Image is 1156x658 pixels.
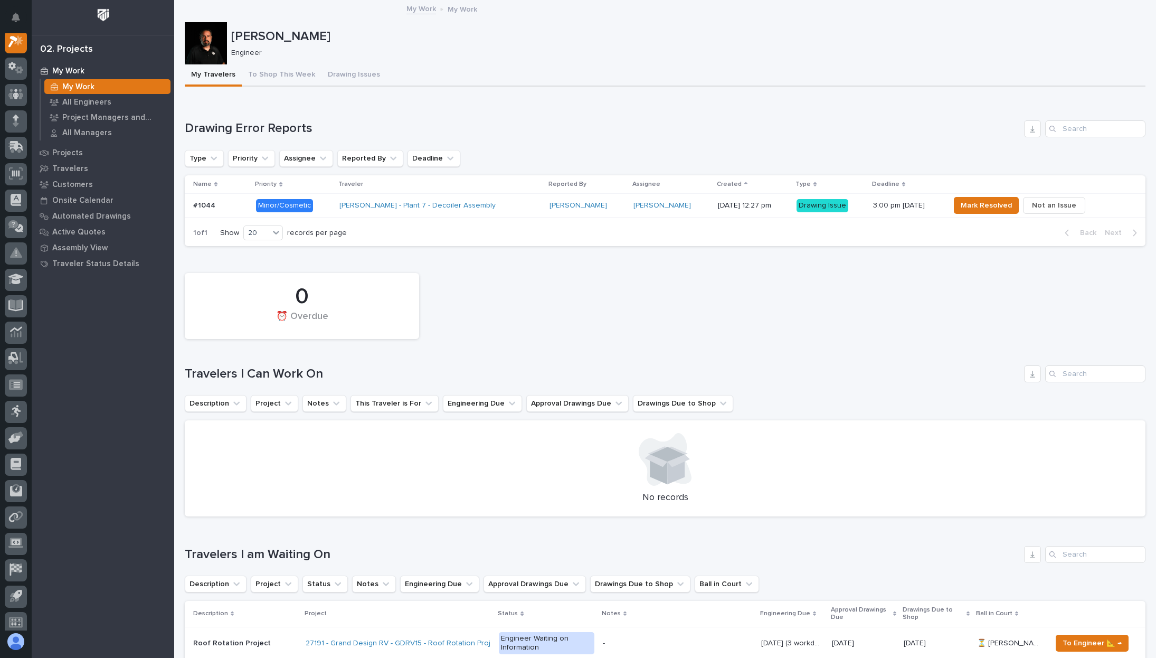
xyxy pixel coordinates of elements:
[338,178,363,190] p: Traveler
[302,395,346,412] button: Notes
[41,95,174,109] a: All Engineers
[32,224,174,240] a: Active Quotes
[5,6,27,29] button: Notifications
[32,176,174,192] a: Customers
[498,608,518,619] p: Status
[41,79,174,94] a: My Work
[633,201,691,210] a: [PERSON_NAME]
[548,178,586,190] p: Reported By
[32,256,174,271] a: Traveler Status Details
[62,128,112,138] p: All Managers
[1045,546,1145,563] input: Search
[41,110,174,125] a: Project Managers and Engineers
[32,145,174,161] a: Projects
[1074,228,1096,238] span: Back
[760,608,810,619] p: Engineering Due
[32,240,174,256] a: Assembly View
[251,395,298,412] button: Project
[1023,197,1085,214] button: Not an Issue
[228,150,275,167] button: Priority
[1032,199,1076,212] span: Not an Issue
[406,2,436,14] a: My Work
[306,639,501,648] a: 27191 - Grand Design RV - GDRV15 - Roof Rotation Project
[185,121,1020,136] h1: Drawing Error Reports
[52,164,88,174] p: Travelers
[193,199,217,210] p: #1044
[904,637,928,648] p: [DATE]
[590,576,690,593] button: Drawings Due to Shop
[305,608,327,619] p: Project
[185,64,242,87] button: My Travelers
[337,150,403,167] button: Reported By
[797,199,848,212] div: Drawing Issue
[976,608,1012,619] p: Ball in Court
[695,576,759,593] button: Ball in Court
[1056,228,1101,238] button: Back
[52,243,108,253] p: Assembly View
[499,632,594,654] div: Engineer Waiting on Information
[1045,120,1145,137] input: Search
[903,604,964,624] p: Drawings Due to Shop
[526,395,629,412] button: Approval Drawings Due
[602,608,621,619] p: Notes
[220,229,239,238] p: Show
[185,150,224,167] button: Type
[632,178,660,190] p: Assignee
[52,67,84,76] p: My Work
[193,608,228,619] p: Description
[193,178,212,190] p: Name
[603,639,605,648] div: -
[32,208,174,224] a: Automated Drawings
[41,125,174,140] a: All Managers
[32,63,174,79] a: My Work
[193,637,273,648] p: Roof Rotation Project
[231,29,1141,44] p: [PERSON_NAME]
[954,197,1019,214] button: Mark Resolved
[62,98,111,107] p: All Engineers
[52,196,113,205] p: Onsite Calendar
[1101,228,1145,238] button: Next
[633,395,733,412] button: Drawings Due to Shop
[352,576,396,593] button: Notes
[185,220,216,246] p: 1 of 1
[13,13,27,30] div: Notifications
[761,637,826,648] p: [DATE] (3 workdays)
[62,82,94,92] p: My Work
[443,395,522,412] button: Engineering Due
[52,148,83,158] p: Projects
[287,229,347,238] p: records per page
[408,150,460,167] button: Deadline
[251,576,298,593] button: Project
[448,3,477,14] p: My Work
[197,492,1133,504] p: No records
[185,547,1020,562] h1: Travelers I am Waiting On
[185,194,1145,218] tr: #1044#1044 Minor/Cosmetic[PERSON_NAME] - Plant 7 - Decoiler Assembly [PERSON_NAME] [PERSON_NAME] ...
[1105,228,1128,238] span: Next
[350,395,439,412] button: This Traveler is For
[873,199,927,210] p: 3:00 pm [DATE]
[1063,637,1122,650] span: To Engineer 📐 →
[872,178,899,190] p: Deadline
[718,201,788,210] p: [DATE] 12:27 pm
[52,212,131,221] p: Automated Drawings
[185,576,247,593] button: Description
[1045,365,1145,382] div: Search
[302,576,348,593] button: Status
[256,199,313,212] div: Minor/Cosmetic
[244,228,269,239] div: 20
[549,201,607,210] a: [PERSON_NAME]
[400,576,479,593] button: Engineering Due
[203,284,401,310] div: 0
[5,631,27,653] button: users-avatar
[40,44,93,55] div: 02. Projects
[977,637,1045,648] p: ⏳ [PERSON_NAME]
[32,192,174,208] a: Onsite Calendar
[242,64,321,87] button: To Shop This Week
[832,639,895,648] p: [DATE]
[62,113,166,123] p: Project Managers and Engineers
[831,604,890,624] p: Approval Drawings Due
[203,311,401,333] div: ⏰ Overdue
[52,228,106,237] p: Active Quotes
[255,178,277,190] p: Priority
